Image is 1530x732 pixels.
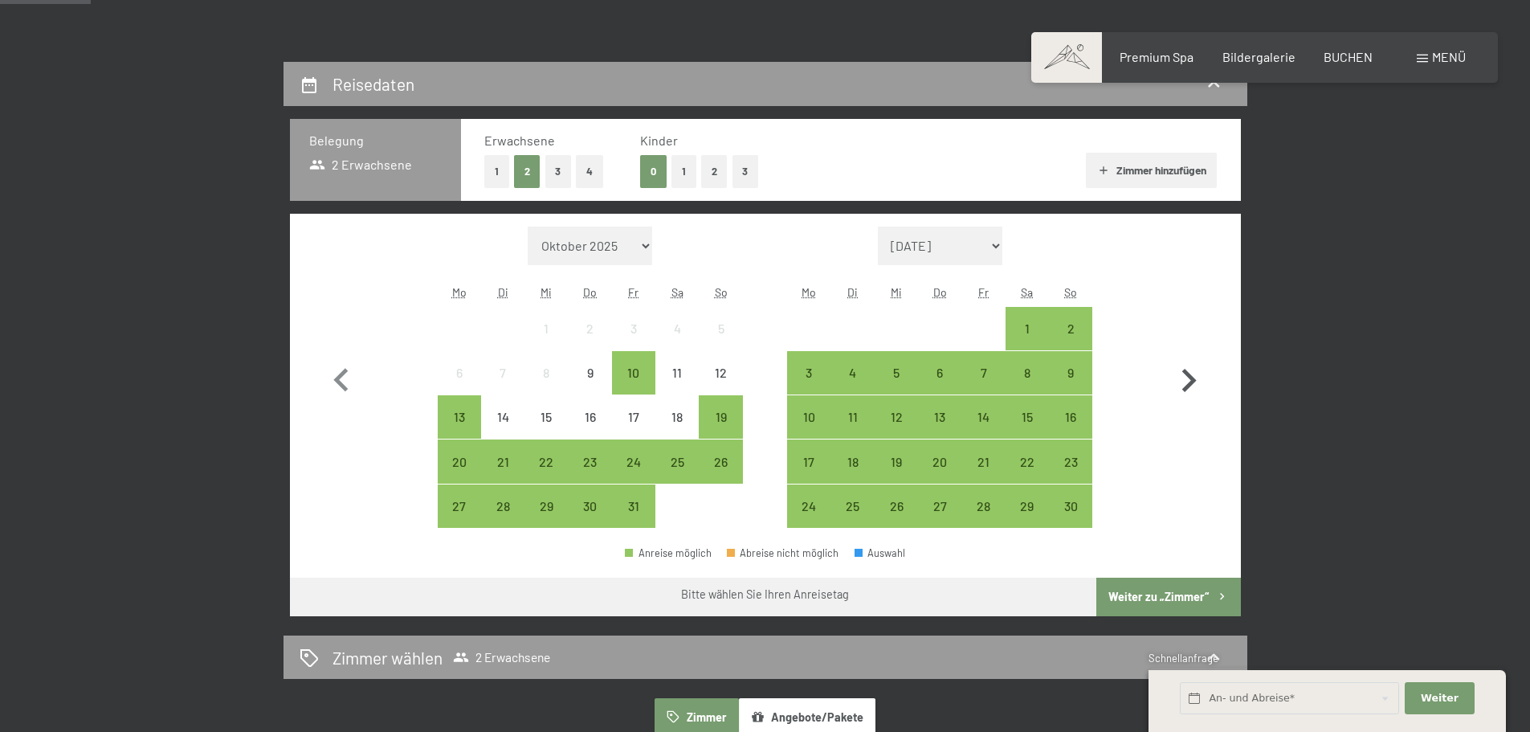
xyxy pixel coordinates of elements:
[671,285,683,299] abbr: Samstag
[961,485,1005,528] div: Anreise möglich
[920,411,960,451] div: 13
[831,485,875,528] div: Tue Nov 25 2025
[1432,49,1466,64] span: Menü
[961,395,1005,439] div: Anreise möglich
[891,285,902,299] abbr: Mittwoch
[570,322,610,362] div: 2
[655,351,699,395] div: Sat Oct 11 2025
[569,440,612,483] div: Anreise möglich
[918,351,961,395] div: Thu Nov 06 2025
[875,440,918,483] div: Wed Nov 19 2025
[524,485,568,528] div: Wed Oct 29 2025
[715,285,728,299] abbr: Sonntag
[524,307,568,350] div: Wed Oct 01 2025
[875,351,918,395] div: Anreise möglich
[1064,285,1077,299] abbr: Sonntag
[655,395,699,439] div: Sat Oct 18 2025
[569,307,612,350] div: Anreise nicht möglich
[514,155,541,188] button: 2
[524,395,568,439] div: Anreise nicht möglich
[481,440,524,483] div: Tue Oct 21 2025
[699,351,742,395] div: Sun Oct 12 2025
[699,440,742,483] div: Sun Oct 26 2025
[855,548,906,558] div: Auswahl
[876,456,916,496] div: 19
[614,366,654,407] div: 10
[920,500,960,540] div: 27
[612,307,655,350] div: Fri Oct 03 2025
[612,351,655,395] div: Fri Oct 10 2025
[918,395,961,439] div: Anreise möglich
[700,411,741,451] div: 19
[614,322,654,362] div: 3
[1049,440,1092,483] div: Sun Nov 23 2025
[876,366,916,407] div: 5
[614,500,654,540] div: 31
[1007,500,1047,540] div: 29
[875,395,918,439] div: Anreise möglich
[875,485,918,528] div: Anreise möglich
[918,395,961,439] div: Thu Nov 13 2025
[831,395,875,439] div: Tue Nov 11 2025
[333,646,443,669] h2: Zimmer wählen
[933,285,947,299] abbr: Donnerstag
[1051,411,1091,451] div: 16
[569,485,612,528] div: Anreise möglich
[526,411,566,451] div: 15
[570,411,610,451] div: 16
[657,411,697,451] div: 18
[963,366,1003,407] div: 7
[1049,351,1092,395] div: Anreise möglich
[831,440,875,483] div: Tue Nov 18 2025
[831,351,875,395] div: Anreise möglich
[570,366,610,407] div: 9
[612,395,655,439] div: Fri Oct 17 2025
[918,351,961,395] div: Anreise möglich
[920,456,960,496] div: 20
[699,351,742,395] div: Anreise nicht möglich
[569,395,612,439] div: Thu Oct 16 2025
[655,307,699,350] div: Anreise nicht möglich
[787,351,830,395] div: Anreise möglich
[333,74,414,94] h2: Reisedaten
[1051,366,1091,407] div: 9
[700,322,741,362] div: 5
[681,587,849,603] div: Bitte wählen Sie Ihren Anreisetag
[1049,307,1092,350] div: Sun Nov 02 2025
[438,440,481,483] div: Mon Oct 20 2025
[526,500,566,540] div: 29
[1006,307,1049,350] div: Sat Nov 01 2025
[671,155,696,188] button: 1
[918,485,961,528] div: Anreise möglich
[524,395,568,439] div: Wed Oct 15 2025
[569,395,612,439] div: Anreise nicht möglich
[1324,49,1373,64] span: BUCHEN
[655,395,699,439] div: Anreise nicht möglich
[625,548,712,558] div: Anreise möglich
[789,366,829,407] div: 3
[1051,456,1091,496] div: 23
[1051,500,1091,540] div: 30
[1006,395,1049,439] div: Anreise möglich
[1049,395,1092,439] div: Anreise möglich
[640,133,678,148] span: Kinder
[831,485,875,528] div: Anreise möglich
[875,395,918,439] div: Wed Nov 12 2025
[452,285,467,299] abbr: Montag
[978,285,989,299] abbr: Freitag
[1007,322,1047,362] div: 1
[524,440,568,483] div: Wed Oct 22 2025
[1007,456,1047,496] div: 22
[484,155,509,188] button: 1
[961,395,1005,439] div: Fri Nov 14 2025
[569,485,612,528] div: Thu Oct 30 2025
[612,440,655,483] div: Anreise möglich
[699,307,742,350] div: Anreise nicht möglich
[1165,227,1212,529] button: Nächster Monat
[438,395,481,439] div: Mon Oct 13 2025
[918,485,961,528] div: Thu Nov 27 2025
[1120,49,1193,64] a: Premium Spa
[787,395,830,439] div: Mon Nov 10 2025
[963,411,1003,451] div: 14
[612,307,655,350] div: Anreise nicht möglich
